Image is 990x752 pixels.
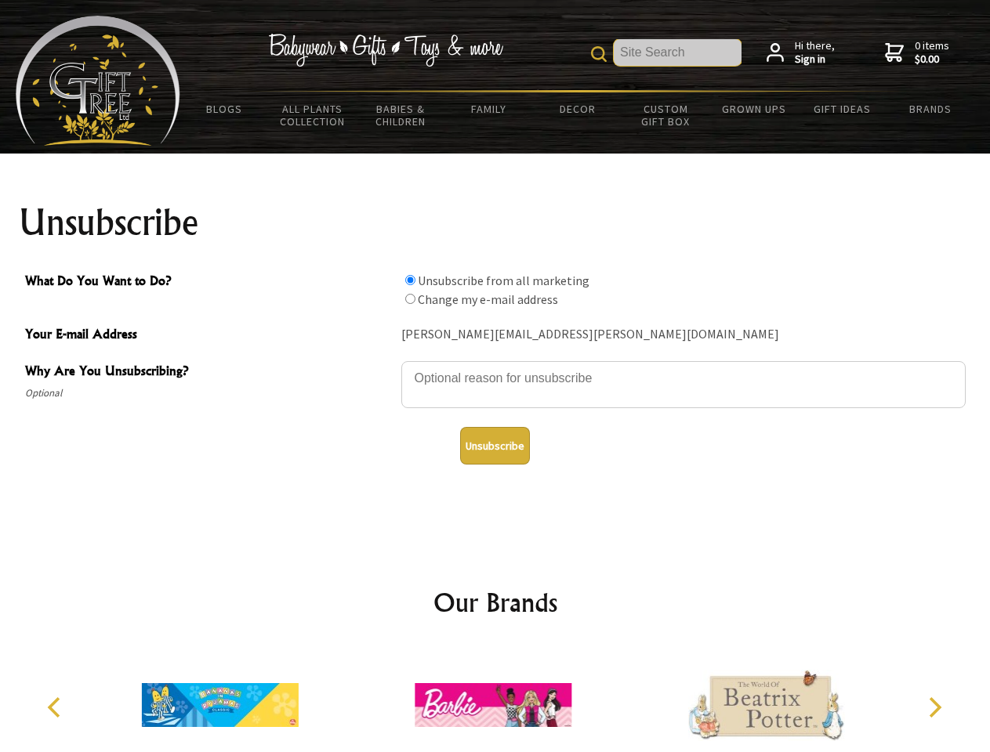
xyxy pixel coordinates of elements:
input: What Do You Want to Do? [405,294,415,304]
a: BLOGS [180,92,269,125]
a: 0 items$0.00 [885,39,949,67]
span: What Do You Want to Do? [25,271,393,294]
span: Optional [25,384,393,403]
input: Site Search [614,39,742,66]
span: Hi there, [795,39,835,67]
button: Previous [39,690,74,725]
a: Family [445,92,534,125]
label: Unsubscribe from all marketing [418,273,589,288]
img: Babyware - Gifts - Toys and more... [16,16,180,146]
h2: Our Brands [31,584,959,621]
a: Decor [533,92,622,125]
a: Hi there,Sign in [767,39,835,67]
label: Change my e-mail address [418,291,558,307]
img: product search [591,46,607,62]
button: Unsubscribe [460,427,530,465]
span: Why Are You Unsubscribing? [25,361,393,384]
a: Custom Gift Box [622,92,710,138]
span: 0 items [915,38,949,67]
a: Gift Ideas [798,92,887,125]
img: Babywear - Gifts - Toys & more [268,34,503,67]
strong: $0.00 [915,52,949,67]
textarea: Why Are You Unsubscribing? [401,361,966,408]
a: All Plants Collection [269,92,357,138]
h1: Unsubscribe [19,204,972,241]
a: Babies & Children [357,92,445,138]
span: Your E-mail Address [25,324,393,347]
div: [PERSON_NAME][EMAIL_ADDRESS][PERSON_NAME][DOMAIN_NAME] [401,323,966,347]
button: Next [917,690,952,725]
a: Brands [887,92,975,125]
input: What Do You Want to Do? [405,275,415,285]
strong: Sign in [795,52,835,67]
a: Grown Ups [709,92,798,125]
